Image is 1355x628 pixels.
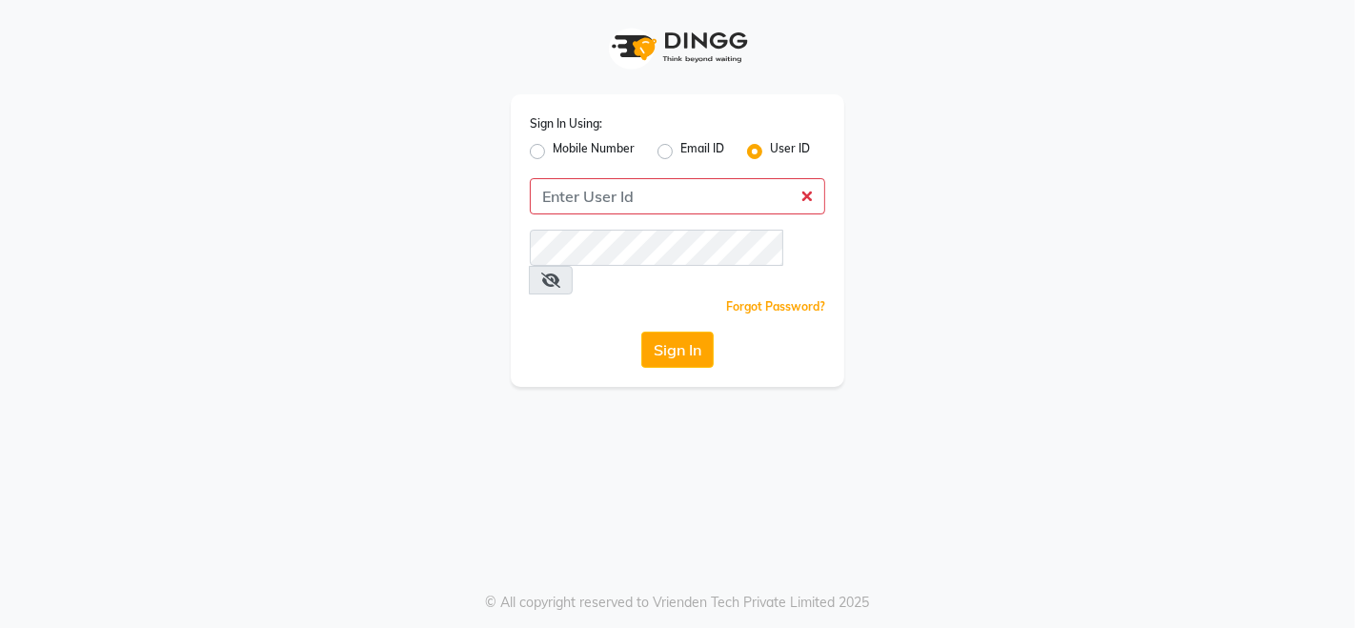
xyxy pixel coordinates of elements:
button: Sign In [641,332,714,368]
a: Forgot Password? [726,299,825,314]
label: Mobile Number [553,140,635,163]
label: Sign In Using: [530,115,602,132]
label: Email ID [680,140,724,163]
label: User ID [770,140,810,163]
input: Username [530,230,783,266]
img: logo1.svg [601,19,754,75]
input: Username [530,178,825,214]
